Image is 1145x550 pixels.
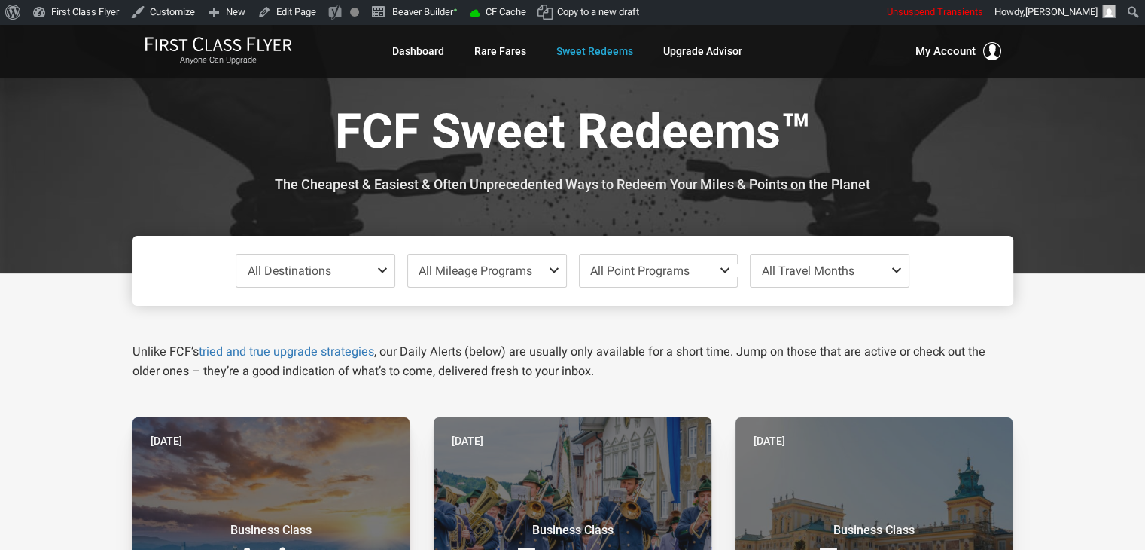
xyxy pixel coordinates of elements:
[915,42,1001,60] button: My Account
[199,344,374,359] a: tried and true upgrade strategies
[248,264,331,278] span: All Destinations
[474,38,526,65] a: Rare Fares
[663,38,742,65] a: Upgrade Advisor
[145,36,292,52] img: First Class Flyer
[151,432,182,449] time: [DATE]
[556,38,633,65] a: Sweet Redeems
[478,523,666,538] small: Business Class
[590,264,690,278] span: All Point Programs
[144,177,1002,192] h3: The Cheapest & Easiest & Often Unprecedented Ways to Redeem Your Miles & Points on the Planet
[419,264,532,278] span: All Mileage Programs
[177,523,365,538] small: Business Class
[453,2,458,18] span: •
[144,105,1002,163] h1: FCF Sweet Redeems™
[132,342,1013,381] p: Unlike FCF’s , our Daily Alerts (below) are usually only available for a short time. Jump on thos...
[145,36,292,66] a: First Class FlyerAnyone Can Upgrade
[887,6,983,17] span: Unsuspend Transients
[915,42,976,60] span: My Account
[392,38,444,65] a: Dashboard
[452,432,483,449] time: [DATE]
[145,55,292,66] small: Anyone Can Upgrade
[754,432,785,449] time: [DATE]
[761,264,854,278] span: All Travel Months
[1025,6,1098,17] span: [PERSON_NAME]
[780,523,968,538] small: Business Class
